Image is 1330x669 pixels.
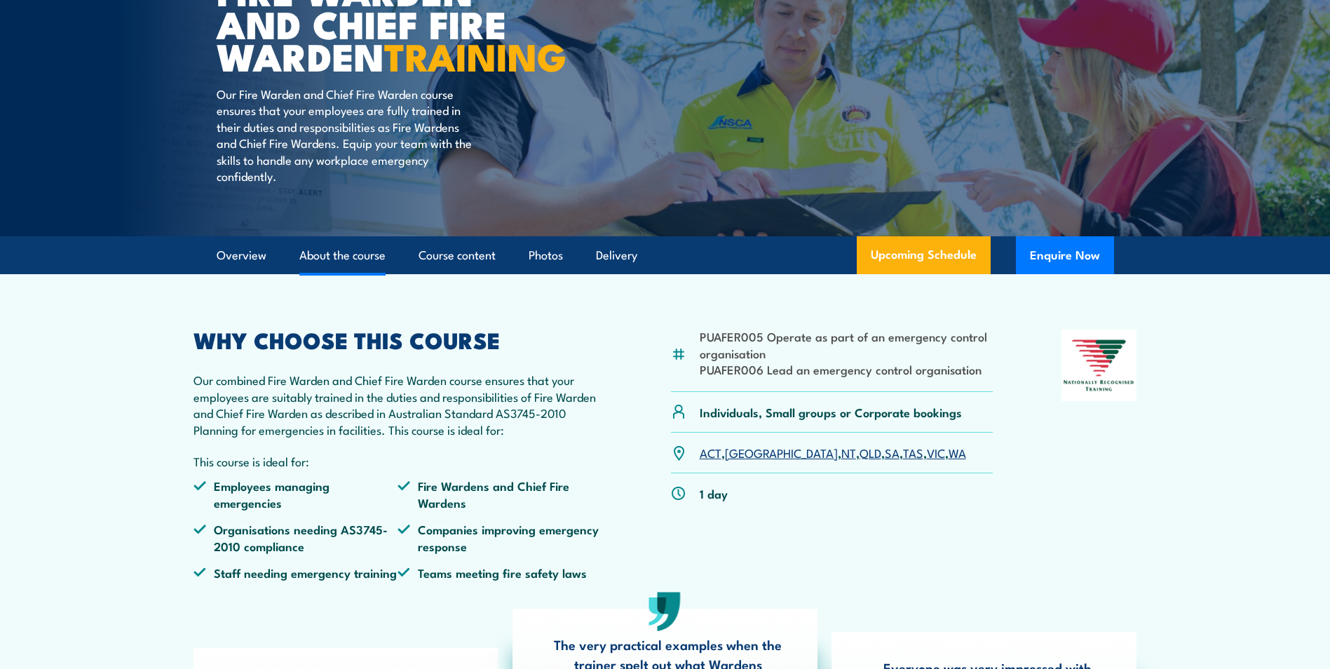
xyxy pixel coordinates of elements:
[885,444,900,461] a: SA
[194,478,398,511] li: Employees managing emergencies
[903,444,923,461] a: TAS
[725,444,838,461] a: [GEOGRAPHIC_DATA]
[194,453,603,469] p: This course is ideal for:
[419,237,496,274] a: Course content
[1061,330,1137,401] img: Nationally Recognised Training logo.
[700,361,993,377] li: PUAFER006 Lead an emergency control organisation
[217,237,266,274] a: Overview
[700,404,962,420] p: Individuals, Small groups or Corporate bookings
[529,237,563,274] a: Photos
[949,444,966,461] a: WA
[194,372,603,438] p: Our combined Fire Warden and Chief Fire Warden course ensures that your employees are suitably tr...
[927,444,945,461] a: VIC
[860,444,881,461] a: QLD
[217,86,473,184] p: Our Fire Warden and Chief Fire Warden course ensures that your employees are fully trained in the...
[194,565,398,581] li: Staff needing emergency training
[384,26,566,84] strong: TRAINING
[194,521,398,554] li: Organisations needing AS3745-2010 compliance
[596,237,637,274] a: Delivery
[398,565,602,581] li: Teams meeting fire safety laws
[700,445,966,461] p: , , , , , , ,
[700,444,721,461] a: ACT
[700,485,728,501] p: 1 day
[194,330,603,349] h2: WHY CHOOSE THIS COURSE
[398,478,602,511] li: Fire Wardens and Chief Fire Wardens
[841,444,856,461] a: NT
[857,236,991,274] a: Upcoming Schedule
[1016,236,1114,274] button: Enquire Now
[299,237,386,274] a: About the course
[398,521,602,554] li: Companies improving emergency response
[700,328,993,361] li: PUAFER005 Operate as part of an emergency control organisation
